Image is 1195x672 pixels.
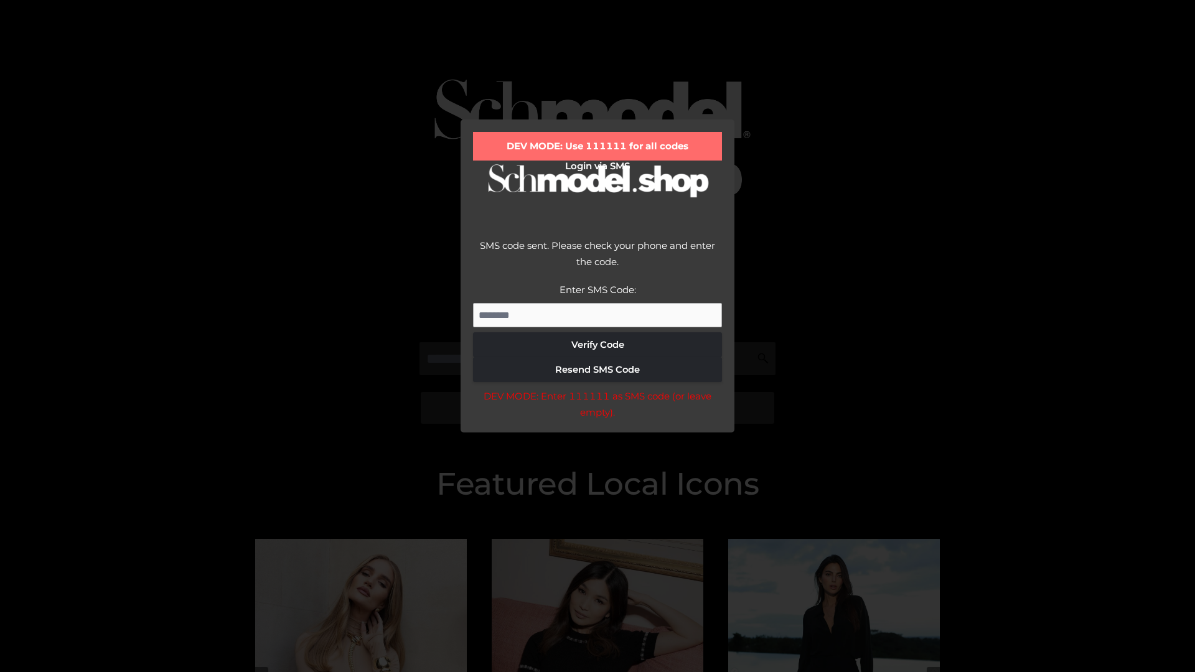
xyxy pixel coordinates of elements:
[473,238,722,282] div: SMS code sent. Please check your phone and enter the code.
[560,284,636,296] label: Enter SMS Code:
[473,357,722,382] button: Resend SMS Code
[473,388,722,420] div: DEV MODE: Enter 111111 as SMS code (or leave empty).
[473,132,722,161] div: DEV MODE: Use 111111 for all codes
[473,332,722,357] button: Verify Code
[473,161,722,172] h2: Login via SMS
